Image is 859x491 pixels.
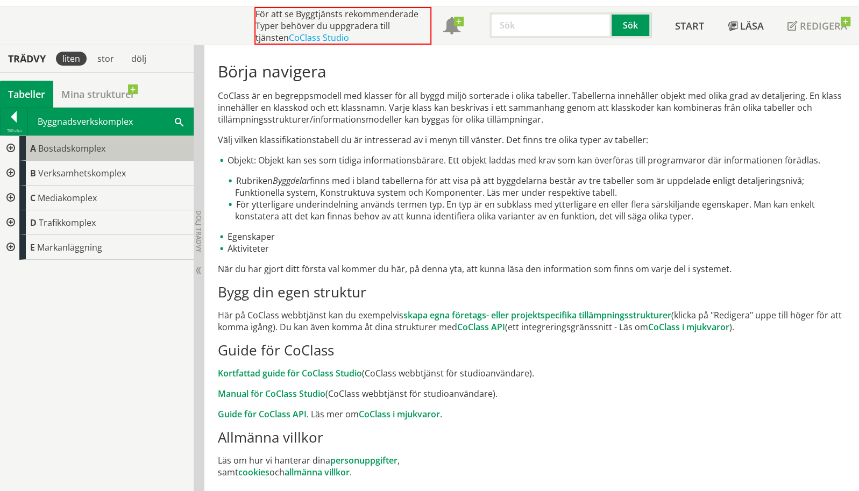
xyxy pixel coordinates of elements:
[273,175,310,187] em: Byggdelar
[194,210,203,252] span: Dölj trädvy
[675,19,704,32] span: Start
[218,341,846,359] h2: Guide för CoClass
[226,175,846,198] li: Rubriken finns med i bland tabellerna för att visa på att byggdelarna består av tre tabeller som ...
[39,217,96,229] span: Trafikkomplex
[38,192,97,204] span: Mediakomplex
[648,321,729,333] a: CoClass i mjukvaror
[1,126,27,135] div: Tillbaka
[218,62,846,81] h1: Börja navigera
[125,52,153,66] div: dölj
[218,408,307,420] a: Guide för CoClass API
[238,466,269,478] a: cookies
[28,108,193,135] div: Byggnadsverkskomplex
[218,367,362,379] a: Kortfattad guide för CoClass Studio
[218,309,846,333] p: Här på CoClass webbtjänst kan du exempelvis (klicka på "Redigera" uppe till höger för att komma i...
[38,143,105,154] span: Bostadskomplex
[218,154,846,222] li: Objekt: Objekt kan ses som tidiga informationsbärare. Ett objekt laddas med krav som kan överföra...
[330,454,397,466] a: personuppgifter
[254,7,431,45] div: För att se Byggtjänsts rekommenderade Typer behöver du uppgradera till tjänsten
[403,309,671,321] a: skapa egna företags- eller projektspecifika tillämpningsstrukturer
[30,167,36,179] span: B
[2,53,52,65] div: Trädvy
[218,388,846,400] p: (CoClass webbtjänst för studioanvändare).
[53,81,143,108] a: Mina strukturer
[800,19,847,32] span: Redigera
[218,429,846,446] h2: Allmänna villkor
[218,231,846,243] li: Egenskaper
[289,32,349,44] a: CoClass Studio
[663,7,716,45] a: Start
[457,321,505,333] a: CoClass API
[612,12,651,38] button: Sök
[443,18,460,35] span: Notifikationer
[218,388,325,400] a: Manual för CoClass Studio
[30,143,36,154] span: A
[218,243,846,254] li: Aktiviteter
[30,241,35,253] span: E
[489,12,612,38] input: Sök
[30,192,36,204] span: C
[218,367,846,379] p: (CoClass webbtjänst för studioanvändare).
[91,52,120,66] div: stor
[218,134,846,146] p: Välj vilken klassifikationstabell du är intresserad av i menyn till vänster. Det finns tre olika ...
[30,217,37,229] span: D
[226,198,846,222] li: För ytterligare underindelning används termen typ. En typ är en subklass med ytterligare en eller...
[37,241,102,253] span: Markanläggning
[776,7,859,45] a: Redigera
[218,283,846,301] h2: Bygg din egen struktur
[175,116,183,127] span: Sök i tabellen
[218,408,846,420] p: . Läs mer om .
[285,466,350,478] a: allmänna villkor
[218,454,846,478] p: Läs om hur vi hanterar dina , samt och .
[359,408,440,420] a: CoClass i mjukvaror
[740,19,764,32] span: Läsa
[218,263,846,275] p: När du har gjort ditt första val kommer du här, på denna yta, att kunna läsa den information som ...
[716,7,776,45] a: Läsa
[38,167,126,179] span: Verksamhetskomplex
[56,52,87,66] div: liten
[218,90,846,125] p: CoClass är en begreppsmodell med klasser för all byggd miljö sorterade i olika tabeller. Tabeller...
